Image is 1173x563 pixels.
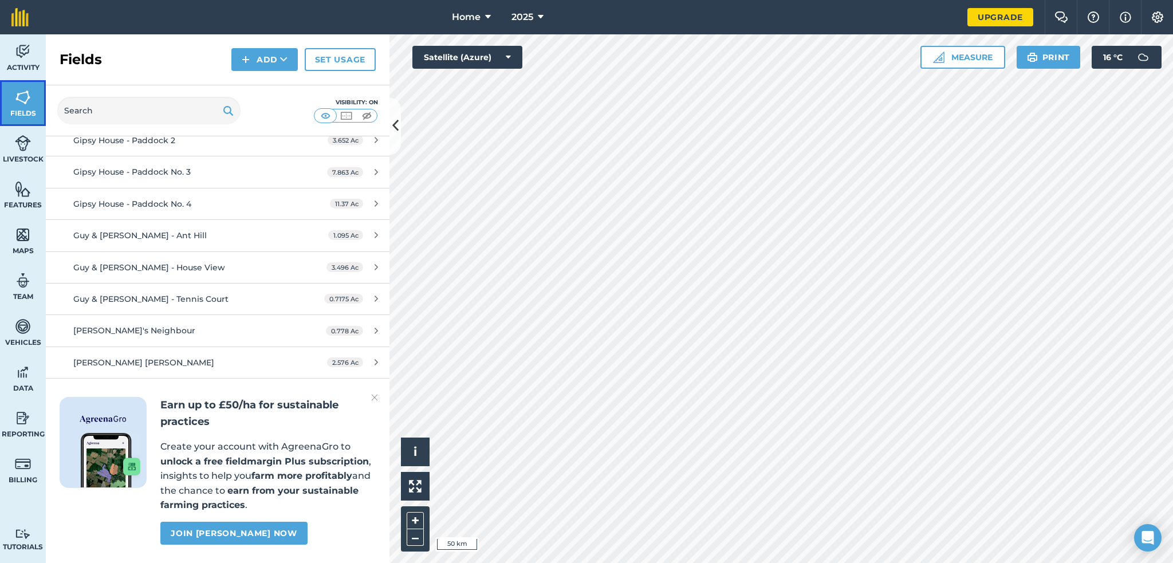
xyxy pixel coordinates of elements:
div: Open Intercom Messenger [1134,524,1162,552]
input: Search [57,97,241,124]
button: Measure [920,46,1005,69]
span: 11.37 Ac [330,199,363,208]
img: Four arrows, one pointing top left, one top right, one bottom right and the last bottom left [409,480,422,493]
img: svg+xml;base64,PD94bWwgdmVyc2lvbj0iMS4wIiBlbmNvZGluZz0idXRmLTgiPz4KPCEtLSBHZW5lcmF0b3I6IEFkb2JlIE... [15,318,31,335]
span: 3.652 Ac [328,135,363,145]
img: svg+xml;base64,PD94bWwgdmVyc2lvbj0iMS4wIiBlbmNvZGluZz0idXRmLTgiPz4KPCEtLSBHZW5lcmF0b3I6IEFkb2JlIE... [1132,46,1155,69]
img: svg+xml;base64,PD94bWwgdmVyc2lvbj0iMS4wIiBlbmNvZGluZz0idXRmLTgiPz4KPCEtLSBHZW5lcmF0b3I6IEFkb2JlIE... [15,135,31,152]
button: Satellite (Azure) [412,46,522,69]
span: Guy & [PERSON_NAME] - House View [73,262,225,273]
span: [PERSON_NAME]'s Neighbour [73,325,195,336]
span: 7.863 Ac [327,167,363,177]
span: 0.7175 Ac [324,294,363,304]
button: i [401,438,430,466]
a: Gipsy House - Paddock 23.652 Ac [46,125,389,156]
a: Guy & [PERSON_NAME] - Ant Hill1.095 Ac [46,220,389,251]
h2: Fields [60,50,102,69]
button: + [407,512,424,529]
img: svg+xml;base64,PHN2ZyB4bWxucz0iaHR0cDovL3d3dy53My5vcmcvMjAwMC9zdmciIHdpZHRoPSIxOSIgaGVpZ2h0PSIyNC... [223,104,234,117]
div: Visibility: On [314,98,378,107]
img: Two speech bubbles overlapping with the left bubble in the forefront [1054,11,1068,23]
a: Upgrade [967,8,1033,26]
img: svg+xml;base64,PHN2ZyB4bWxucz0iaHR0cDovL3d3dy53My5vcmcvMjAwMC9zdmciIHdpZHRoPSIxNyIgaGVpZ2h0PSIxNy... [1120,10,1131,24]
span: Home [452,10,481,24]
a: Guy & [PERSON_NAME] - House View3.496 Ac [46,252,389,283]
img: svg+xml;base64,PHN2ZyB4bWxucz0iaHR0cDovL3d3dy53My5vcmcvMjAwMC9zdmciIHdpZHRoPSI1MCIgaGVpZ2h0PSI0MC... [360,110,374,121]
img: A question mark icon [1087,11,1100,23]
button: 16 °C [1092,46,1162,69]
a: [PERSON_NAME] [PERSON_NAME]2.576 Ac [46,347,389,378]
span: [PERSON_NAME] [PERSON_NAME] [73,357,214,368]
img: svg+xml;base64,PD94bWwgdmVyc2lvbj0iMS4wIiBlbmNvZGluZz0idXRmLTgiPz4KPCEtLSBHZW5lcmF0b3I6IEFkb2JlIE... [15,43,31,60]
img: svg+xml;base64,PD94bWwgdmVyc2lvbj0iMS4wIiBlbmNvZGluZz0idXRmLTgiPz4KPCEtLSBHZW5lcmF0b3I6IEFkb2JlIE... [15,529,31,540]
img: A cog icon [1151,11,1164,23]
span: Gipsy House - Paddock No. 4 [73,199,191,209]
img: svg+xml;base64,PD94bWwgdmVyc2lvbj0iMS4wIiBlbmNvZGluZz0idXRmLTgiPz4KPCEtLSBHZW5lcmF0b3I6IEFkb2JlIE... [15,272,31,289]
strong: farm more profitably [251,470,352,481]
span: 2.576 Ac [327,357,363,367]
img: Screenshot of the Gro app [81,433,140,487]
a: Join [PERSON_NAME] now [160,522,307,545]
span: i [414,444,417,459]
img: svg+xml;base64,PHN2ZyB4bWxucz0iaHR0cDovL3d3dy53My5vcmcvMjAwMC9zdmciIHdpZHRoPSI1NiIgaGVpZ2h0PSI2MC... [15,180,31,198]
img: svg+xml;base64,PHN2ZyB4bWxucz0iaHR0cDovL3d3dy53My5vcmcvMjAwMC9zdmciIHdpZHRoPSIyMiIgaGVpZ2h0PSIzMC... [371,391,378,404]
img: svg+xml;base64,PHN2ZyB4bWxucz0iaHR0cDovL3d3dy53My5vcmcvMjAwMC9zdmciIHdpZHRoPSI1NiIgaGVpZ2h0PSI2MC... [15,226,31,243]
span: Guy & [PERSON_NAME] - Ant Hill [73,230,207,241]
img: svg+xml;base64,PD94bWwgdmVyc2lvbj0iMS4wIiBlbmNvZGluZz0idXRmLTgiPz4KPCEtLSBHZW5lcmF0b3I6IEFkb2JlIE... [15,410,31,427]
img: svg+xml;base64,PHN2ZyB4bWxucz0iaHR0cDovL3d3dy53My5vcmcvMjAwMC9zdmciIHdpZHRoPSI1NiIgaGVpZ2h0PSI2MC... [15,89,31,106]
a: Guy & [PERSON_NAME] - Tennis Court0.7175 Ac [46,284,389,314]
img: svg+xml;base64,PHN2ZyB4bWxucz0iaHR0cDovL3d3dy53My5vcmcvMjAwMC9zdmciIHdpZHRoPSIxOSIgaGVpZ2h0PSIyNC... [1027,50,1038,64]
p: Create your account with AgreenaGro to , insights to help you and the chance to . [160,439,376,513]
img: svg+xml;base64,PHN2ZyB4bWxucz0iaHR0cDovL3d3dy53My5vcmcvMjAwMC9zdmciIHdpZHRoPSI1MCIgaGVpZ2h0PSI0MC... [339,110,353,121]
strong: earn from your sustainable farming practices [160,485,359,511]
img: fieldmargin Logo [11,8,29,26]
a: Gipsy House - Paddock No. 411.37 Ac [46,188,389,219]
button: Print [1017,46,1081,69]
a: [PERSON_NAME]'s Neighbour0.778 Ac [46,315,389,346]
img: Ruler icon [933,52,944,63]
span: Gipsy House - Paddock No. 3 [73,167,191,177]
a: Gipsy House - Paddock No. 37.863 Ac [46,156,389,187]
span: 16 ° C [1103,46,1123,69]
span: 1.095 Ac [328,230,363,240]
img: svg+xml;base64,PHN2ZyB4bWxucz0iaHR0cDovL3d3dy53My5vcmcvMjAwMC9zdmciIHdpZHRoPSIxNCIgaGVpZ2h0PSIyNC... [242,53,250,66]
span: 0.778 Ac [326,326,363,336]
span: Gipsy House - Paddock 2 [73,135,175,145]
img: svg+xml;base64,PD94bWwgdmVyc2lvbj0iMS4wIiBlbmNvZGluZz0idXRmLTgiPz4KPCEtLSBHZW5lcmF0b3I6IEFkb2JlIE... [15,364,31,381]
span: Guy & [PERSON_NAME] - Tennis Court [73,294,229,304]
button: Add [231,48,298,71]
span: 3.496 Ac [326,262,363,272]
button: – [407,529,424,546]
img: svg+xml;base64,PD94bWwgdmVyc2lvbj0iMS4wIiBlbmNvZGluZz0idXRmLTgiPz4KPCEtLSBHZW5lcmF0b3I6IEFkb2JlIE... [15,455,31,473]
a: Set usage [305,48,376,71]
strong: unlock a free fieldmargin Plus subscription [160,456,369,467]
span: 2025 [511,10,533,24]
h2: Earn up to £50/ha for sustainable practices [160,397,376,430]
img: svg+xml;base64,PHN2ZyB4bWxucz0iaHR0cDovL3d3dy53My5vcmcvMjAwMC9zdmciIHdpZHRoPSI1MCIgaGVpZ2h0PSI0MC... [318,110,333,121]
